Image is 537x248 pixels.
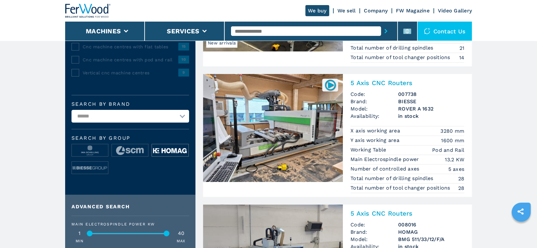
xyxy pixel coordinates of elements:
p: MAX [177,238,185,244]
img: 5 Axis CNC Routers BIESSE ROVER A 1632 [203,74,343,182]
iframe: Chat [510,219,532,243]
span: Search by group [71,136,189,141]
h3: 007738 [398,90,464,98]
span: 10 [178,56,189,63]
em: 28 [458,175,465,182]
em: 13.2 KW [445,156,464,163]
span: in stock [398,112,464,120]
p: Total number of tool changer positions [350,54,452,61]
h3: 008016 [398,221,464,228]
img: Ferwood [65,4,111,18]
button: submit-button [381,24,391,38]
h2: 5 Axis CNC Routers [350,210,464,217]
span: 9 [178,69,189,76]
p: Total number of drilling spindles [350,44,435,51]
span: Code: [350,221,398,228]
a: We buy [305,5,329,16]
span: Cnc machine centres with pod and rail [83,57,178,63]
em: 21 [459,44,465,52]
em: Pod and Rail [432,146,464,154]
span: Model: [350,236,398,243]
a: We sell [337,8,356,14]
em: 14 [459,54,465,61]
h3: HOMAG [398,228,464,236]
p: X axis working area [350,127,402,134]
a: Company [364,8,388,14]
p: Total number of tool changer positions [350,184,452,191]
img: image [112,144,148,157]
div: Contact us [418,22,472,41]
span: 15 [178,43,189,50]
a: Video Gallery [438,8,472,14]
span: New arrivals [206,38,237,48]
p: Y axis working area [350,137,401,144]
p: Main Electrospindle power [350,156,421,163]
span: Brand: [350,98,398,105]
span: Cnc machine centres with flat tables [83,44,178,50]
img: 007738 [324,79,336,91]
em: 28 [458,184,465,192]
h3: ROVER A 1632 [398,105,464,112]
h3: BIESSE [398,98,464,105]
a: FW Magazine [396,8,430,14]
img: image [152,144,188,157]
p: Working Table [350,146,388,153]
div: Main Electrospindle power KW [71,222,189,226]
div: 1 [71,231,87,236]
button: Services [167,27,199,35]
div: 40 [173,231,189,236]
p: MIN [76,238,83,244]
p: Total number of drilling spindles [350,175,435,182]
span: Code: [350,90,398,98]
button: Machines [86,27,121,35]
p: Number of controlled axes [350,165,421,172]
img: image [72,162,108,174]
span: Model: [350,105,398,112]
span: Vertical cnc machine centres [83,70,178,76]
img: image [72,144,108,157]
span: Brand: [350,228,398,236]
img: Contact us [424,28,430,34]
h2: 5 Axis CNC Routers [350,79,464,87]
label: Search by brand [71,102,189,107]
span: Availability: [350,112,398,120]
h3: BMG 511/33/12/F/A [398,236,464,243]
em: 1600 mm [441,137,464,144]
a: 5 Axis CNC Routers BIESSE ROVER A 16320077385 Axis CNC RoutersCode:007738Brand:BIESSEModel:ROVER ... [203,74,472,197]
a: sharethis [513,204,528,219]
em: 3280 mm [440,127,464,135]
div: Advanced search [71,204,189,209]
em: 5 axes [448,165,465,173]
